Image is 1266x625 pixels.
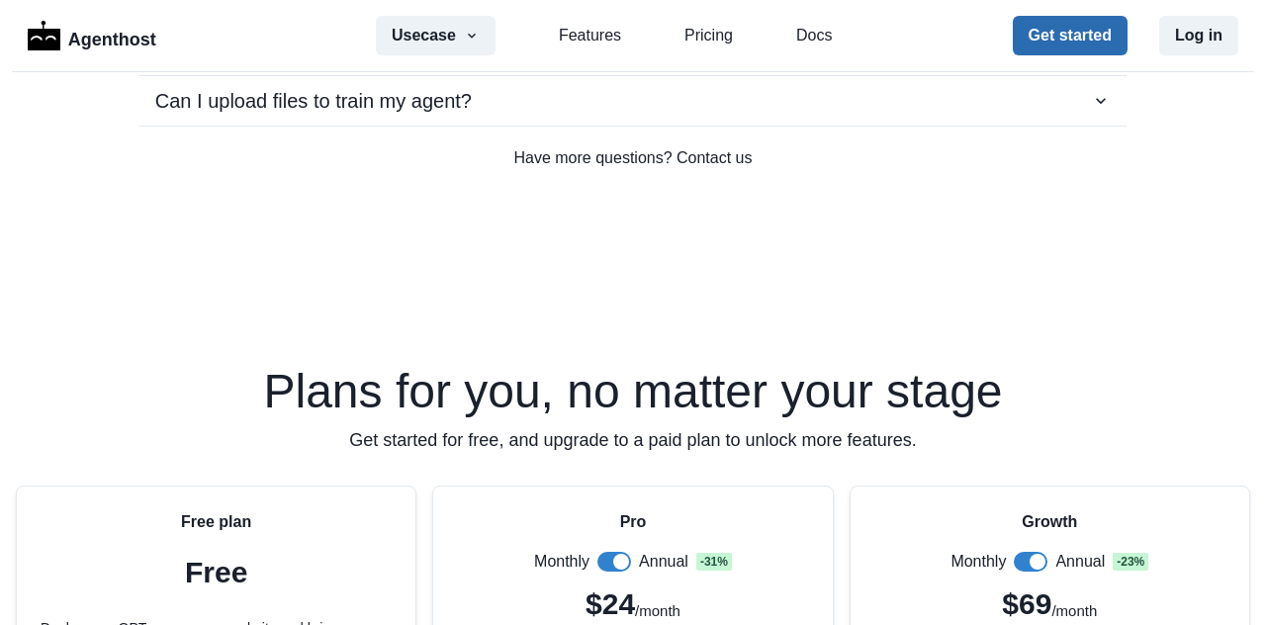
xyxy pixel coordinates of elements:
p: /month [1051,600,1097,623]
p: Get started for free, and upgrade to a paid plan to unlock more features. [16,427,1250,454]
a: Docs [796,24,832,47]
p: Can I upload files to train my agent? [155,86,472,116]
a: LogoAgenthost [28,19,156,53]
a: Pricing [684,24,733,47]
p: Monthly [534,550,589,574]
img: Logo [28,21,60,50]
a: Features [559,24,621,47]
p: Agenthost [68,19,156,53]
p: Growth [1022,510,1077,534]
h2: Plans for you, no matter your stage [16,368,1250,415]
p: /month [635,600,680,623]
button: Usecase [376,16,496,55]
p: Annual [639,550,688,574]
span: - 23 % [1113,553,1148,571]
a: Have more questions? Contact us [16,146,1250,170]
button: Get started [1013,16,1128,55]
p: Pro [620,510,647,534]
p: Annual [1055,550,1105,574]
p: Monthly [950,550,1006,574]
p: Free plan [181,510,251,534]
span: - 31 % [696,553,732,571]
button: Log in [1159,16,1238,55]
p: Free [185,550,247,594]
button: Can I upload files to train my agent? [139,76,1127,126]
